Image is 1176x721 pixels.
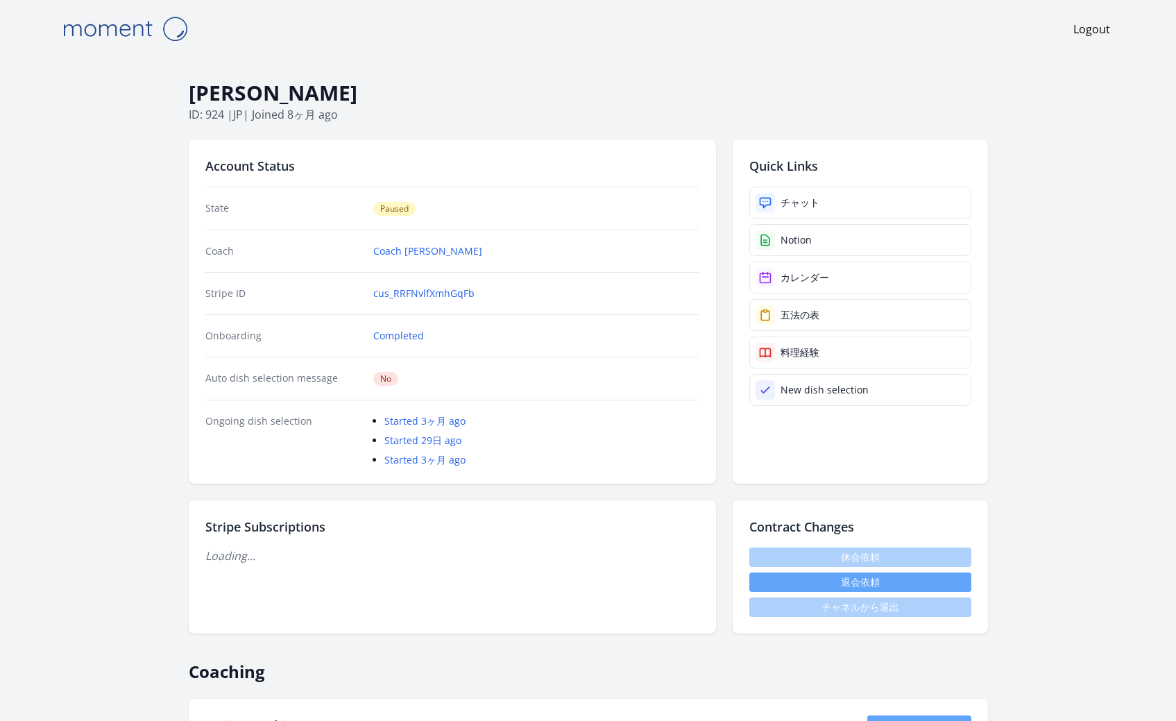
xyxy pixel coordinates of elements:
div: New dish selection [781,383,869,397]
a: Coach [PERSON_NAME] [373,244,482,258]
span: Paused [373,202,416,216]
dt: Auto dish selection message [205,371,363,386]
div: Notion [781,233,812,247]
h2: Account Status [205,156,699,176]
span: 休会依頼 [749,548,971,567]
img: Moment [56,11,194,46]
div: 料理経験 [781,346,819,359]
p: ID: 924 | | Joined 8ヶ月 ago [189,106,988,123]
h2: Contract Changes [749,517,971,536]
a: Logout [1073,21,1110,37]
span: No [373,372,398,386]
a: Notion [749,224,971,256]
a: cus_RRFNvlfXmhGqFb [373,287,475,300]
div: チャット [781,196,819,210]
a: Started 29日 ago [384,434,461,447]
button: 退会依頼 [749,572,971,592]
a: Started 3ヶ月 ago [384,453,466,466]
p: Loading... [205,548,699,564]
a: Started 3ヶ月 ago [384,414,466,427]
a: カレンダー [749,262,971,294]
dt: Stripe ID [205,287,363,300]
a: 五法の表 [749,299,971,331]
h2: Quick Links [749,156,971,176]
a: Completed [373,329,424,343]
h2: Stripe Subscriptions [205,517,699,536]
div: カレンダー [781,271,829,285]
dt: Ongoing dish selection [205,414,363,467]
div: 五法の表 [781,308,819,322]
h2: Coaching [189,650,988,682]
span: チャネルから退出 [749,597,971,617]
dt: Onboarding [205,329,363,343]
a: 料理経験 [749,337,971,368]
a: New dish selection [749,374,971,406]
h1: [PERSON_NAME] [189,80,988,106]
a: チャット [749,187,971,219]
dt: State [205,201,363,216]
dt: Coach [205,244,363,258]
span: jp [233,107,243,122]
